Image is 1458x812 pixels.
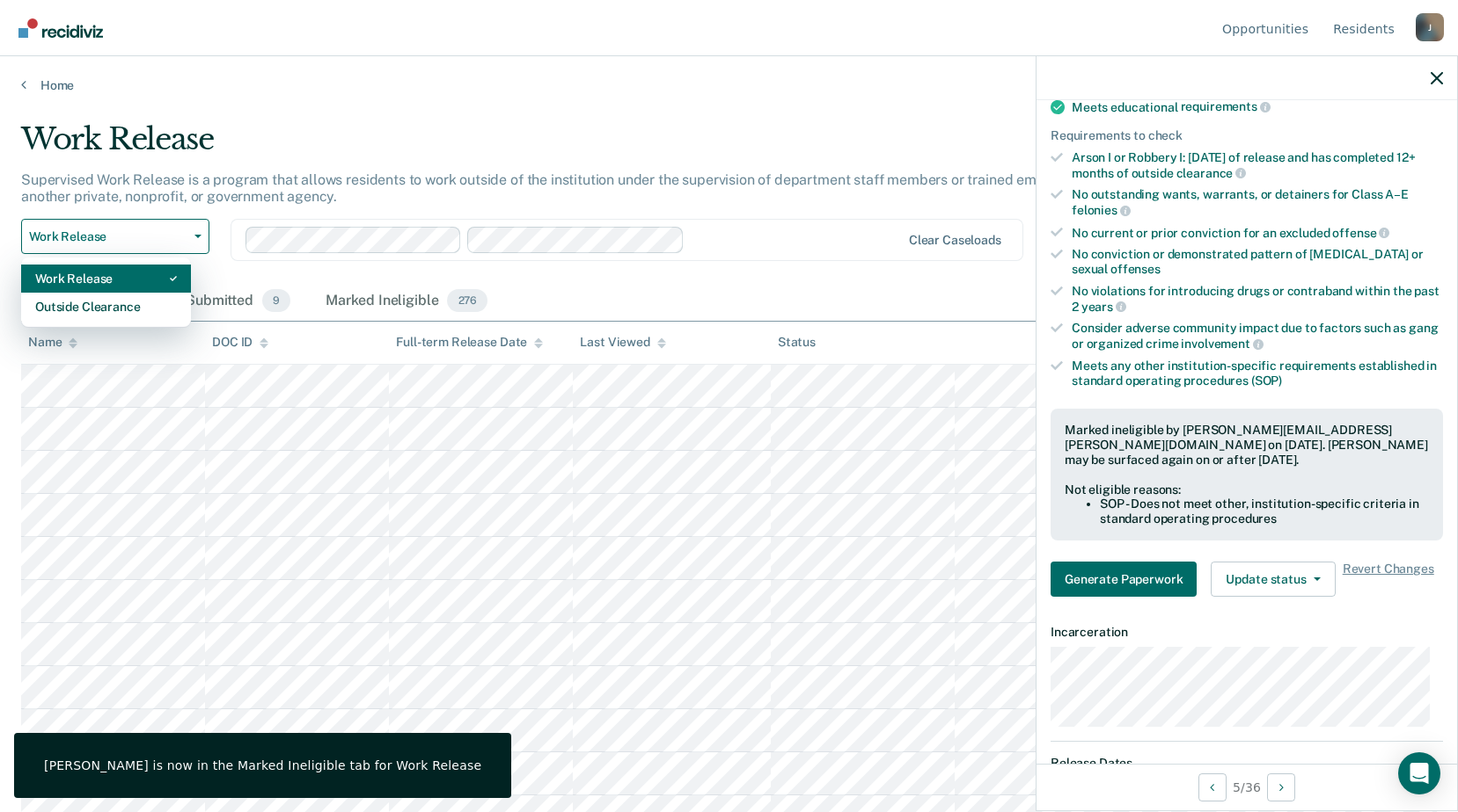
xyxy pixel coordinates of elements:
[1072,284,1443,314] div: No violations for introducing drugs or contraband within the past 2
[18,18,103,38] img: Recidiviz
[1072,359,1443,388] div: Meets any other institution-specific requirements established in standard operating procedures
[35,265,177,293] div: Work Release
[21,121,1115,171] div: Work Release
[1051,562,1197,597] button: Generate Paperwork
[580,335,665,350] div: Last Viewed
[322,282,491,321] div: Marked Ineligible
[262,289,290,312] span: 9
[212,335,268,350] div: DOC ID
[1332,226,1389,240] span: offense
[1181,99,1271,113] span: requirements
[1051,128,1443,143] div: Requirements to check
[1037,764,1457,810] div: 5 / 36
[29,229,187,244] span: Work Release
[1343,562,1434,597] span: Revert Changes
[1100,497,1429,526] li: SOP - Does not meet other, institution-specific criteria in standard operating procedures
[1267,773,1295,801] button: Next Opportunity
[1416,13,1444,41] div: J
[1072,203,1131,217] span: felonies
[1065,423,1429,467] div: Marked ineligible by [PERSON_NAME][EMAIL_ADDRESS][PERSON_NAME][DOMAIN_NAME] on [DATE]. [PERSON_NA...
[1072,321,1443,351] div: Consider adverse community impact due to factors such as gang or organized crime
[21,171,1103,205] p: Supervised Work Release is a program that allows residents to work outside of the institution und...
[1072,247,1443,277] div: No conviction or demonstrated pattern of [MEDICAL_DATA] or sexual
[21,77,1437,93] a: Home
[1072,187,1443,217] div: No outstanding wants, warrants, or detainers for Class A–E
[35,293,177,321] div: Outside Clearance
[1072,225,1443,241] div: No current or prior conviction for an excluded
[1072,99,1443,115] div: Meets educational
[182,282,294,321] div: Submitted
[396,335,543,350] div: Full-term Release Date
[1416,13,1444,41] button: Profile dropdown button
[1198,773,1227,801] button: Previous Opportunity
[1072,150,1443,180] div: Arson I or Robbery I: [DATE] of release and has completed 12+ months of outside
[1051,756,1443,771] dt: Release Dates
[909,233,1001,248] div: Clear caseloads
[1051,625,1443,640] dt: Incarceration
[44,758,481,773] div: [PERSON_NAME] is now in the Marked Ineligible tab for Work Release
[1211,562,1335,597] button: Update status
[1181,337,1263,351] span: involvement
[1110,262,1161,276] span: offenses
[1065,482,1429,497] div: Not eligible reasons:
[1251,373,1282,388] span: (SOP)
[21,257,191,328] div: Dropdown Menu
[1081,300,1126,314] span: years
[447,289,487,312] span: 276
[28,335,77,350] div: Name
[1176,166,1247,180] span: clearance
[1398,752,1440,794] div: Open Intercom Messenger
[778,335,816,350] div: Status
